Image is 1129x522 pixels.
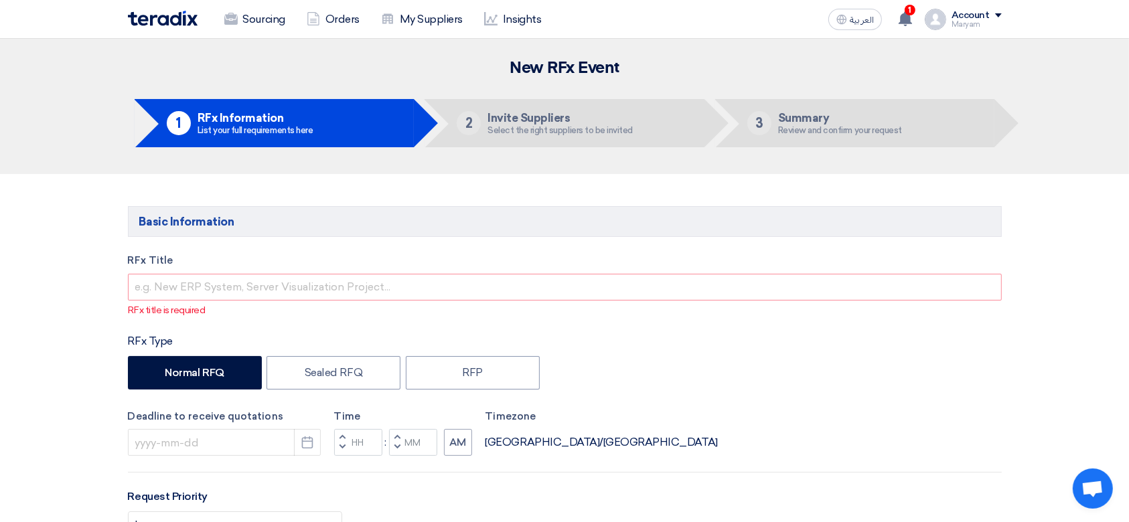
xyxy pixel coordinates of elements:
span: 1 [905,5,915,15]
div: [GEOGRAPHIC_DATA]/[GEOGRAPHIC_DATA] [485,434,718,450]
label: RFP [406,356,540,389]
div: RFx Type [128,333,1002,349]
div: : [382,434,389,450]
a: My Suppliers [370,5,473,34]
h5: Basic Information [128,206,1002,237]
button: العربية [828,9,882,30]
div: Review and confirm your request [778,126,902,135]
label: Timezone [485,409,718,424]
label: Normal RFQ [128,356,262,389]
div: Select the right suppliers to be invited [487,126,633,135]
div: 2 [457,111,481,135]
label: Request Priority [128,489,208,505]
div: 1 [167,111,191,135]
div: 3 [747,111,771,135]
button: AM [444,429,472,456]
img: profile_test.png [925,9,946,30]
a: Orders [296,5,370,34]
div: List your full requirements here [198,126,313,135]
img: Teradix logo [128,11,198,26]
label: Time [334,409,472,424]
label: Sealed RFQ [267,356,400,389]
div: Account [952,10,990,21]
input: Hours [334,429,382,456]
a: Open chat [1073,468,1113,509]
a: Sourcing [214,5,296,34]
p: RFx title is required [129,303,1002,317]
h5: Invite Suppliers [487,112,633,124]
h5: Summary [778,112,902,124]
input: e.g. New ERP System, Server Visualization Project... [128,274,1002,300]
span: العربية [850,15,874,25]
a: Insights [473,5,552,34]
h5: RFx Information [198,112,313,124]
label: RFx Title [128,253,1002,268]
h2: New RFx Event [128,59,1002,78]
input: yyyy-mm-dd [128,429,321,456]
input: Minutes [389,429,437,456]
label: Deadline to receive quotations [128,409,321,424]
div: Maryam [952,21,1002,28]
